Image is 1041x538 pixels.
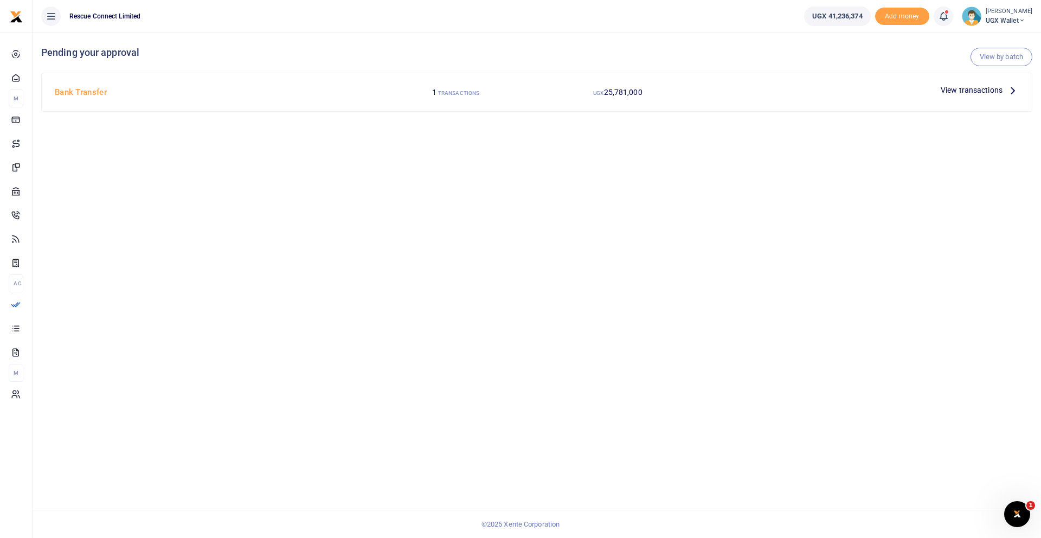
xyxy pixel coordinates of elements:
h4: Bank Transfer [55,86,370,98]
img: logo-small [10,10,23,23]
li: M [9,364,23,382]
span: 25,781,000 [604,88,642,97]
a: Add money [875,11,929,20]
iframe: Intercom live chat [1004,501,1030,527]
small: UGX [593,90,603,96]
li: M [9,89,23,107]
span: Rescue Connect Limited [65,11,145,21]
li: Wallet ballance [800,7,875,26]
span: 1 [1026,501,1035,510]
a: View by batch [971,48,1032,66]
span: 1 [432,88,436,97]
span: UGX Wallet [986,16,1032,25]
span: Add money [875,8,929,25]
span: View transactions [941,84,1003,96]
li: Ac [9,274,23,292]
li: Toup your wallet [875,8,929,25]
img: profile-user [962,7,981,26]
a: logo-small logo-large logo-large [10,12,23,20]
small: [PERSON_NAME] [986,7,1032,16]
h4: Pending your approval [41,47,1032,59]
a: profile-user [PERSON_NAME] UGX Wallet [962,7,1032,26]
span: UGX 41,236,374 [812,11,862,22]
a: UGX 41,236,374 [804,7,870,26]
small: TRANSACTIONS [438,90,479,96]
